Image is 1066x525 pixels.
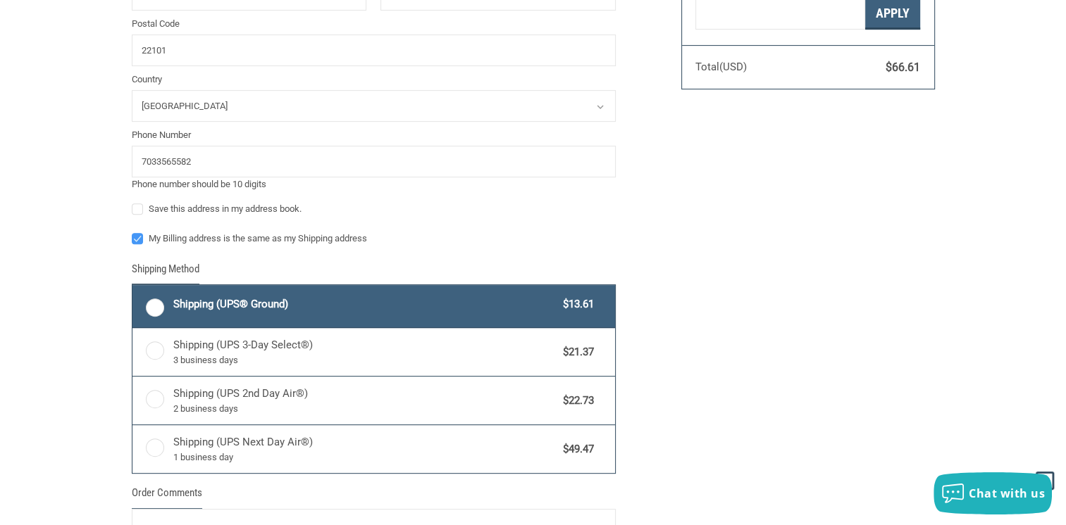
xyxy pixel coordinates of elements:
label: Save this address in my address book. [132,203,616,215]
div: Phone number should be 10 digits [132,177,616,191]
legend: Order Comments [132,485,202,508]
label: Country [132,72,616,87]
label: My Billing address is the same as my Shipping address [132,233,616,244]
span: $66.61 [886,61,920,74]
span: $22.73 [557,393,595,409]
span: $13.61 [557,296,595,312]
span: Shipping (UPS® Ground) [173,296,557,312]
span: $21.37 [557,344,595,360]
span: Shipping (UPS Next Day Air®) [173,434,557,464]
span: 1 business day [173,450,557,464]
label: Phone Number [132,128,616,142]
span: Chat with us [969,486,1045,501]
span: Total (USD) [695,61,747,73]
span: 3 business days [173,353,557,367]
label: Postal Code [132,17,616,31]
button: Chat with us [934,472,1052,514]
legend: Shipping Method [132,261,199,284]
span: $49.47 [557,441,595,457]
span: Shipping (UPS 3-Day Select®) [173,337,557,367]
span: 2 business days [173,402,557,416]
span: Shipping (UPS 2nd Day Air®) [173,386,557,415]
